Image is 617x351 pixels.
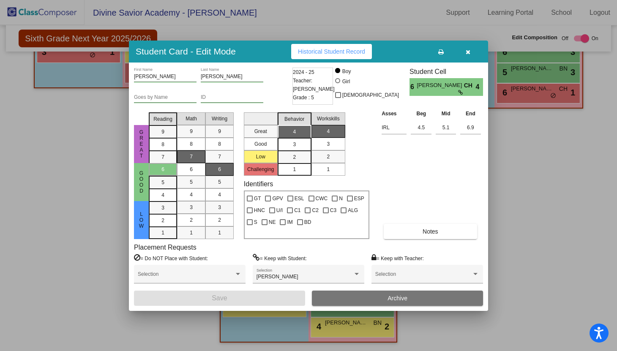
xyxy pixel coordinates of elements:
span: 2 [293,153,296,161]
span: 2 [190,216,193,224]
input: goes by name [134,95,197,101]
span: 1 [293,166,296,173]
span: 4 [161,191,164,199]
span: 6 [190,166,193,173]
span: CH [464,81,476,90]
span: 8 [190,140,193,148]
th: End [458,109,483,118]
span: 9 [190,128,193,135]
span: 8 [218,140,221,148]
span: 4 [293,128,296,136]
span: HNC [254,205,265,215]
div: Girl [342,78,350,85]
span: U/I [276,205,283,215]
div: Boy [342,68,351,75]
span: CWC [316,193,328,204]
span: 3 [218,204,221,211]
span: Grade : 5 [293,93,314,102]
span: NE [269,217,276,227]
span: 3 [161,204,164,212]
span: 7 [190,153,193,161]
span: N [339,193,343,204]
span: 4 [190,191,193,199]
span: BD [304,217,311,227]
span: Reading [153,115,172,123]
label: = Keep with Teacher: [371,254,424,262]
span: 7 [218,153,221,161]
input: assessment [382,121,407,134]
span: Teacher: [PERSON_NAME] [293,76,335,93]
h3: Student Card - Edit Mode [136,46,236,57]
th: Beg [409,109,434,118]
span: 9 [218,128,221,135]
span: Low [138,211,145,229]
label: = Keep with Student: [253,254,307,262]
span: Writing [212,115,227,122]
span: 1 [218,229,221,237]
span: Notes [423,228,438,235]
span: GT [254,193,261,204]
span: Behavior [284,115,304,123]
span: 1 [327,166,330,173]
span: [DEMOGRAPHIC_DATA] [342,90,399,100]
button: Historical Student Record [291,44,372,59]
span: 1 [161,229,164,237]
span: GPV [272,193,283,204]
button: Notes [384,224,477,239]
span: Good [138,170,145,194]
th: Mid [434,109,458,118]
span: 6 [410,82,417,92]
span: ALG [348,205,358,215]
span: Math [186,115,197,122]
button: Archive [312,291,483,306]
span: 6 [161,166,164,173]
label: Identifiers [244,180,273,188]
th: Asses [379,109,409,118]
span: 6 [218,166,221,173]
span: Workskills [317,115,340,122]
span: 1 [190,229,193,237]
span: Great [138,129,145,159]
span: Save [212,294,227,302]
span: 4 [476,82,483,92]
span: C1 [294,205,300,215]
span: 9 [161,128,164,136]
span: ESP [354,193,364,204]
span: 3 [293,141,296,148]
span: 5 [218,178,221,186]
span: ESL [295,193,304,204]
span: 7 [161,153,164,161]
span: 2024 - 25 [293,68,314,76]
span: 3 [327,140,330,148]
span: C2 [312,205,318,215]
span: [PERSON_NAME] [417,81,464,90]
h3: Student Cell [410,68,483,76]
span: S [254,217,257,227]
label: = Do NOT Place with Student: [134,254,208,262]
span: IM [287,217,292,227]
span: 2 [161,217,164,224]
span: 4 [327,128,330,135]
label: Placement Requests [134,243,197,251]
span: Historical Student Record [298,48,365,55]
span: 5 [190,178,193,186]
span: 4 [218,191,221,199]
span: 3 [190,204,193,211]
span: [PERSON_NAME] [257,274,298,280]
span: 5 [161,179,164,186]
span: 8 [161,141,164,148]
span: Archive [388,295,407,302]
span: 2 [218,216,221,224]
span: C3 [330,205,336,215]
button: Save [134,291,305,306]
span: 2 [327,153,330,161]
